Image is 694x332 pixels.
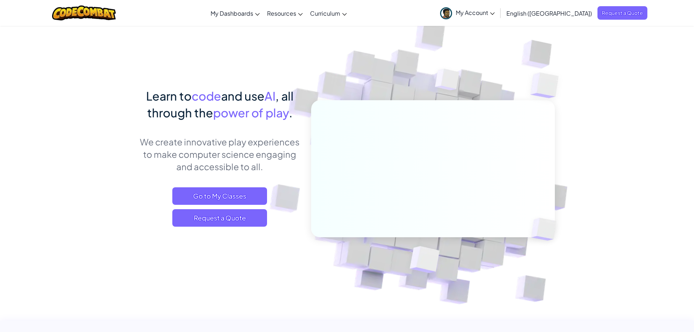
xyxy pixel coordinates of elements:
a: My Dashboards [207,3,263,23]
span: . [289,105,293,120]
img: Overlap cubes [516,55,579,116]
a: Request a Quote [597,6,647,20]
p: We create innovative play experiences to make computer science engaging and accessible to all. [140,136,300,173]
span: power of play [213,105,289,120]
a: Curriculum [306,3,350,23]
a: English ([GEOGRAPHIC_DATA]) [503,3,596,23]
span: AI [264,89,275,103]
a: Request a Quote [172,209,267,227]
span: My Account [456,9,495,16]
img: Overlap cubes [421,54,474,109]
span: and use [221,89,264,103]
img: CodeCombat logo [52,5,116,20]
img: avatar [440,7,452,19]
span: Curriculum [310,9,340,17]
span: code [192,89,221,103]
a: My Account [436,1,498,24]
span: Resources [267,9,296,17]
span: My Dashboards [211,9,253,17]
img: Overlap cubes [519,203,573,256]
span: English ([GEOGRAPHIC_DATA]) [506,9,592,17]
img: Overlap cubes [392,231,457,291]
a: Go to My Classes [172,187,267,205]
span: Learn to [146,89,192,103]
a: Resources [263,3,306,23]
